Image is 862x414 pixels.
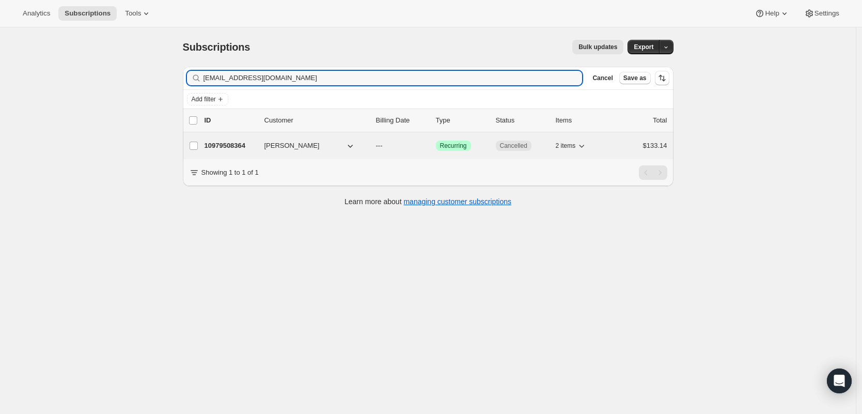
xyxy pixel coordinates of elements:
[655,71,669,85] button: Sort the results
[264,115,368,126] p: Customer
[556,142,576,150] span: 2 items
[639,165,667,180] nav: Pagination
[58,6,117,21] button: Subscriptions
[17,6,56,21] button: Analytics
[798,6,845,21] button: Settings
[203,71,583,85] input: Filter subscribers
[572,40,623,54] button: Bulk updates
[23,9,50,18] span: Analytics
[436,115,488,126] div: Type
[187,93,228,105] button: Add filter
[440,142,467,150] span: Recurring
[205,139,667,153] div: 10979508364[PERSON_NAME]---SuccessRecurringCancelled2 items$133.14
[496,115,547,126] p: Status
[623,74,647,82] span: Save as
[65,9,111,18] span: Subscriptions
[628,40,660,54] button: Export
[205,115,256,126] p: ID
[119,6,158,21] button: Tools
[258,137,362,154] button: [PERSON_NAME]
[205,115,667,126] div: IDCustomerBilling DateTypeStatusItemsTotal
[201,167,259,178] p: Showing 1 to 1 of 1
[376,142,383,149] span: ---
[592,74,613,82] span: Cancel
[634,43,653,51] span: Export
[183,41,250,53] span: Subscriptions
[765,9,779,18] span: Help
[748,6,795,21] button: Help
[403,197,511,206] a: managing customer subscriptions
[376,115,428,126] p: Billing Date
[125,9,141,18] span: Tools
[619,72,651,84] button: Save as
[653,115,667,126] p: Total
[588,72,617,84] button: Cancel
[578,43,617,51] span: Bulk updates
[814,9,839,18] span: Settings
[556,115,607,126] div: Items
[192,95,216,103] span: Add filter
[205,141,256,151] p: 10979508364
[827,369,852,393] div: Open Intercom Messenger
[344,196,511,207] p: Learn more about
[500,142,527,150] span: Cancelled
[264,141,320,151] span: [PERSON_NAME]
[643,142,667,149] span: $133.14
[556,139,587,153] button: 2 items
